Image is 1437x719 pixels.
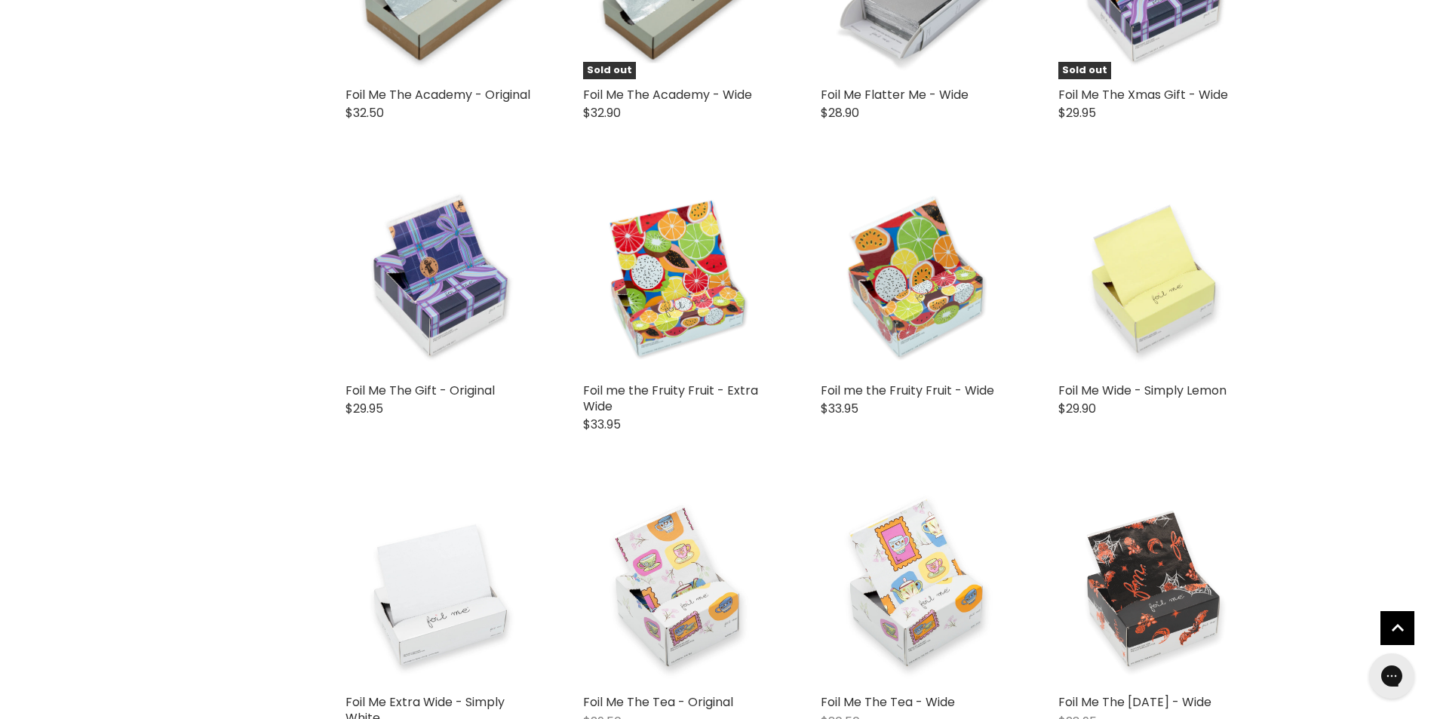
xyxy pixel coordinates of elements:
span: Sold out [1058,62,1111,79]
span: $29.90 [1058,400,1096,417]
a: Foil Me The Tea - Original [583,693,733,711]
span: $32.90 [583,104,621,121]
a: Foil Me The Tea - Wide [821,693,955,711]
a: Foil Me The [DATE] - Wide [1058,693,1211,711]
a: Foil Me The Academy - Wide [583,86,752,103]
a: Foil Me Wide - Simply Lemon [1058,382,1227,399]
iframe: Gorgias live chat messenger [1362,648,1422,704]
img: Foil Me The Halloween - Wide [1058,494,1251,687]
a: Foil me the Fruity Fruit - Wide [821,382,994,399]
img: Foil Me Wide - Simply Lemon [1058,183,1251,375]
img: Foil Me The Tea - Original [583,494,775,687]
span: $28.90 [821,104,859,121]
a: Foil Me Wide - Simply Lemon Foil Me Wide - Simply Lemon [1058,183,1251,375]
span: $33.95 [583,416,621,433]
a: Foil Me Flatter Me - Wide [821,86,969,103]
img: Foil Me The Tea - Wide [821,494,1013,687]
img: Foil Me The Gift - Original [345,183,538,375]
span: $29.95 [1058,104,1096,121]
a: Foil me the Fruity Fruit - Extra Wide [583,382,758,415]
a: Foil Me The Academy - Original [345,86,530,103]
span: $29.95 [345,400,383,417]
img: Foil me the Fruity Fruit - Extra Wide [583,183,775,375]
a: Foil Me The Xmas Gift - Wide [1058,86,1228,103]
img: Foil me the Fruity Fruit - Wide [821,183,1013,375]
span: $33.95 [821,400,858,417]
span: $32.50 [345,104,384,121]
img: Foil Me Extra Wide - Simply White [345,494,538,687]
span: Sold out [583,62,636,79]
a: Foil Me The Gift - Original [345,382,495,399]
